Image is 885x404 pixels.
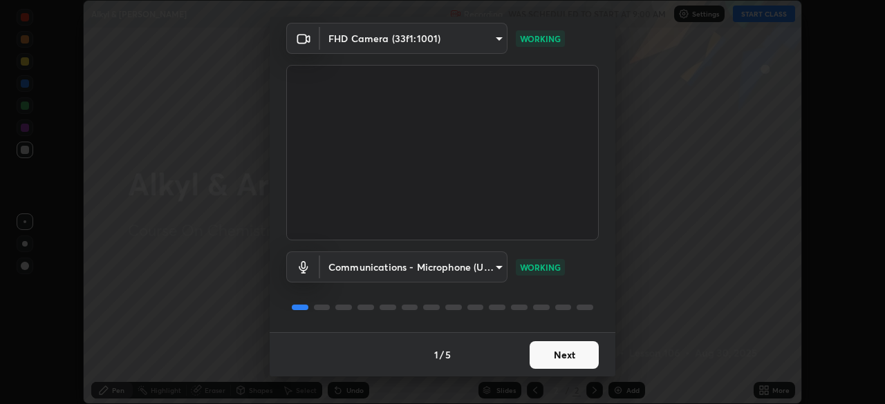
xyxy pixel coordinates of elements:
h4: 5 [445,347,451,362]
h4: / [440,347,444,362]
div: FHD Camera (33f1:1001) [320,23,507,54]
div: FHD Camera (33f1:1001) [320,251,507,282]
p: WORKING [520,261,561,273]
button: Next [530,341,599,369]
p: WORKING [520,32,561,45]
h4: 1 [434,347,438,362]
